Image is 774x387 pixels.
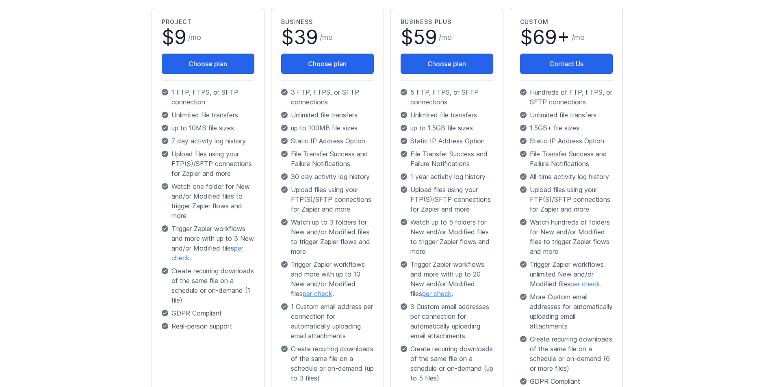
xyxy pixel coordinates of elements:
[281,110,374,120] p: Unlimited file transfers
[162,28,186,47] span: $
[162,123,254,133] p: up to 10MB file sizes
[520,110,613,120] p: Unlimited file transfers
[413,25,437,49] span: 59
[291,259,374,298] span: Trigger Zapier workflows and more with up to 10 New and/or Modified files .
[171,224,254,263] span: Trigger Zapier workflows and more with up to 3 New and/or Modified files .
[530,259,613,289] span: Trigger Zapier workflows unlimited New and/or Modified files .
[401,136,493,146] p: Static IP Address Option
[322,33,333,41] span: mo
[162,18,254,26] h2: Project
[520,185,613,214] p: Upload files using your FTP(S)/SFTP connections for Zapier and more
[188,32,201,43] span: /
[162,182,254,221] p: Watch one folder for New and/or Modified files to trigger Zapier flows and more
[520,217,613,256] p: Watch hundreds of folders for New and/or Modified files to trigger Zapier flows and more
[162,321,254,331] p: Real-person support
[162,54,254,74] button: Choose plan
[281,123,374,133] p: up to 100MB file sizes
[401,28,437,47] span: $
[520,28,570,47] span: $
[281,28,318,47] span: $
[574,33,585,41] span: mo
[520,172,613,182] p: All-time activity log history
[281,18,374,26] h2: Business
[303,290,332,298] a: per check
[520,136,613,146] p: Static IP Address Option
[401,87,493,107] p: 5 FTP, FTPS, or SFTP connections
[520,18,613,26] h2: Custom
[281,172,374,182] p: 30 day activity log history
[191,33,201,41] span: mo
[520,87,613,107] p: Hundreds of FTP, FTPS, or SFTP connections
[733,346,764,377] iframe: Drift Widget Chat Controller
[520,376,613,386] p: GDPR Compliant
[162,266,254,305] p: Create recurring downloads of the same file on a schedule or on-demand (1 file)
[281,149,374,169] p: File Transfer Success and Failure Notifications
[401,185,493,214] p: Upload files using your FTP(S)/SFTP connections for Zapier and more
[281,344,374,383] p: Create recurring downloads of the same file on a schedule or on-demand (up to 3 files)
[520,149,613,169] p: File Transfer Success and Failure Notifications
[281,217,374,256] p: Watch up to 3 folders for New and/or Modified files to trigger Zapier flows and more
[162,149,254,178] p: Upload files using your FTP(S)/SFTP connections for Zapier and more
[401,18,493,26] h2: Business Plus
[572,32,585,43] span: /
[162,136,254,146] p: 7 day activity log history
[401,149,493,169] p: File Transfer Success and Failure Notifications
[320,32,333,43] span: /
[570,280,600,288] a: per check
[439,32,452,43] span: /
[281,87,374,107] p: 3 FTP, FTPS, or SFTP connections
[401,123,493,133] p: up to 1.5GB file sizes
[281,136,374,146] p: Static IP Address Option
[401,54,493,74] button: Choose plan
[441,33,452,41] span: mo
[171,244,243,262] a: per check
[401,302,493,341] p: 3 Custom email addresses per connection for automatically uploading email attachments
[294,25,318,49] span: 39
[401,344,493,383] p: Create recurring downloads of the same file on a schedule or on-demand (up to 5 files)
[401,172,493,182] p: 1 year activity log history
[520,54,613,74] a: Contact Us
[520,292,613,331] p: More Custom email addresses for automatically uploading email attachments
[281,185,374,214] p: Upload files using your FTP(S)/SFTP connections for Zapier and more
[162,87,254,107] p: 1 FTP, FTPS, or SFTP connection
[162,308,254,318] p: GDPR Compliant
[401,217,493,256] p: Watch up to 5 folders for New and/or Modified files to trigger Zapier flows and more
[422,290,452,298] a: per check
[520,334,613,373] p: Create recurring downloads of the same file on a schedule or on-demand (6 or more files)
[281,302,374,341] p: 1 Custom email address per connection for automatically uploading email attachments
[401,110,493,120] p: Unlimited file transfers
[281,54,374,74] button: Choose plan
[520,123,613,133] p: 1.5GB+ file sizes
[533,25,570,49] span: 69+
[174,25,186,49] span: 9
[162,110,254,120] p: Unlimited file transfers
[410,259,493,298] span: Trigger Zapier workflows and more with up to 20 New and/or Modified files .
